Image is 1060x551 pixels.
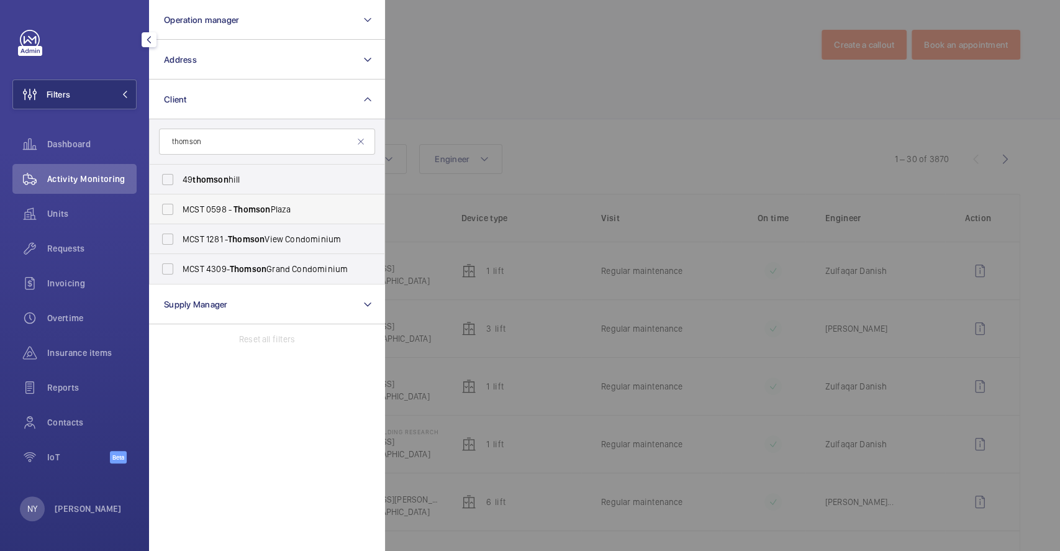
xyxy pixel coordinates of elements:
span: Dashboard [47,138,137,150]
span: Contacts [47,416,137,429]
p: [PERSON_NAME] [55,503,122,515]
span: Requests [47,242,137,255]
span: Overtime [47,312,137,324]
span: Beta [110,451,127,463]
span: Filters [47,88,70,101]
button: Filters [12,80,137,109]
span: Reports [47,381,137,394]
p: NY [27,503,37,515]
span: Activity Monitoring [47,173,137,185]
span: Units [47,207,137,220]
span: IoT [47,451,110,463]
span: Insurance items [47,347,137,359]
span: Invoicing [47,277,137,289]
